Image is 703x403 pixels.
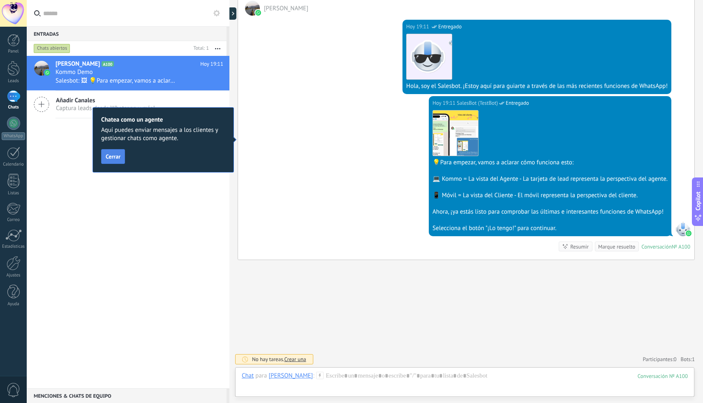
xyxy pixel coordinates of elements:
[55,60,100,68] span: [PERSON_NAME]
[681,356,695,363] span: Bots:
[686,230,691,236] img: waba.svg
[598,243,635,251] div: Marque resuelto
[432,208,668,216] div: Ahora, ¡ya estás listo para comprobar las últimas e interesantes funciones de WhatsApp!
[56,104,155,112] span: Captura leads desde Whatsapp y más!
[56,97,155,104] span: Añadir Canales
[101,149,125,164] button: Cerrar
[101,126,225,143] span: Aquí puedes enviar mensajes a los clientes y gestionar chats como agente.
[2,244,25,249] div: Estadísticas
[252,356,306,363] div: No hay tareas.
[675,221,690,236] span: SalesBot
[55,77,178,85] span: Salesbot: 🖼 💡Para empezar, vamos a aclarar cómo funciona esto: 💻 Kommo = La vista del Agente - La...
[2,302,25,307] div: Ayuda
[438,23,462,31] span: Entregado
[255,372,267,380] span: para
[2,49,25,54] div: Panel
[106,154,120,159] span: Cerrar
[457,99,498,107] span: SalesBot (TestBot)
[2,162,25,167] div: Calendario
[44,70,50,76] img: icon
[268,372,313,379] div: Juan Belvis
[209,41,227,56] button: Más
[264,5,308,12] span: Juan Belvis
[692,356,695,363] span: 1
[406,23,430,31] div: Hoy 19:11
[432,159,668,167] div: 💡Para empezar, vamos a aclarar cómo funciona esto:
[2,273,25,278] div: Ajustes
[2,217,25,223] div: Correo
[638,373,688,380] div: 100
[432,175,668,183] div: 💻 Kommo = La vista del Agente - La tarjeta de lead representa la perspectiva del agente.
[2,105,25,110] div: Chats
[406,82,668,90] div: Hola, soy el Salesbot. ¡Estoy aquí para guiarte a través de las más recientes funciones de WhatsApp!
[2,132,25,140] div: WhatsApp
[641,243,672,250] div: Conversación
[284,356,306,363] span: Crear una
[228,7,236,20] div: Mostrar
[643,356,676,363] a: Participantes:0
[407,34,452,79] img: 183.png
[313,372,314,380] span: :
[674,356,677,363] span: 0
[255,10,261,16] img: waba.svg
[200,60,223,68] span: Hoy 19:11
[2,78,25,84] div: Leads
[55,68,93,76] span: Kommo Demo
[190,44,209,53] div: Total: 1
[27,56,229,90] a: avataricon[PERSON_NAME]A100Hoy 19:11Kommo DemoSalesbot: 🖼 💡Para empezar, vamos a aclarar cómo fun...
[672,243,690,250] div: № A100
[101,116,225,124] h2: Chatea como un agente
[694,191,702,210] span: Copilot
[102,61,113,67] span: A100
[27,388,227,403] div: Menciones & Chats de equipo
[506,99,529,107] span: Entregado
[27,26,227,41] div: Entradas
[432,99,457,107] div: Hoy 19:11
[570,243,589,251] div: Resumir
[432,224,668,233] div: Selecciona el botón "¡Lo tengo!" para continuar.
[433,111,478,156] img: 90c8cf20-bbfb-4d6b-9eab-832b780cc411
[2,191,25,196] div: Listas
[34,44,70,53] div: Chats abiertos
[432,191,668,200] div: 📱 Móvil = La vista del Cliente - El móvil representa la perspectiva del cliente.
[245,1,260,16] span: Juan Belvis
